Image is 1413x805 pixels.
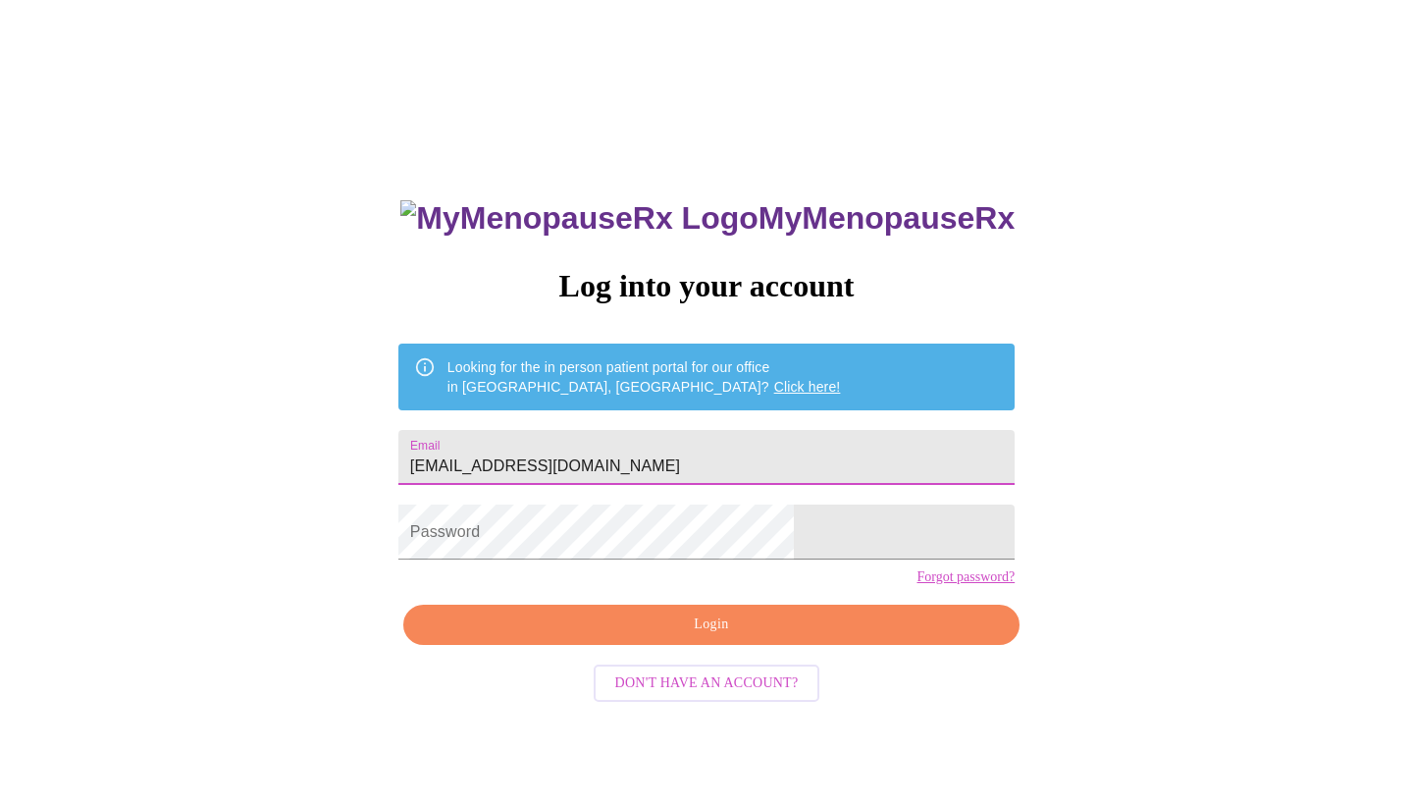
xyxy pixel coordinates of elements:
a: Click here! [774,379,841,395]
button: Login [403,605,1020,645]
img: MyMenopauseRx Logo [400,200,758,237]
span: Don't have an account? [615,671,799,696]
h3: Log into your account [398,268,1015,304]
span: Login [426,613,997,637]
div: Looking for the in person patient portal for our office in [GEOGRAPHIC_DATA], [GEOGRAPHIC_DATA]? [447,349,841,404]
a: Don't have an account? [589,672,825,689]
h3: MyMenopauseRx [400,200,1015,237]
a: Forgot password? [916,569,1015,585]
button: Don't have an account? [594,665,820,703]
